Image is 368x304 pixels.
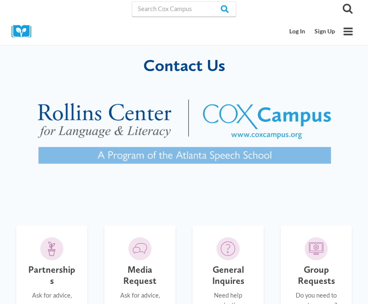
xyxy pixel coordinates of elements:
h5: Media Request [116,264,164,286]
nav: Secondary Mobile Navigation [285,24,340,39]
h5: Group Requests [292,264,340,286]
input: Search Cox Campus [132,1,236,17]
span: Contact Us [143,55,225,75]
h5: General Inquires [204,264,252,286]
a: Sign Up [310,24,340,39]
h5: Partnerships [28,264,76,286]
a: Log In [285,24,310,39]
button: Open menu [340,23,356,40]
img: RollinsCox combined logo [16,84,352,186]
img: Cox Campus [12,25,37,38]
